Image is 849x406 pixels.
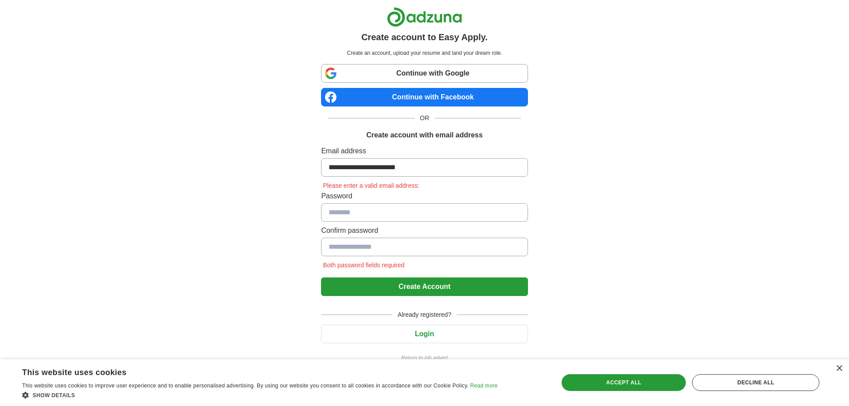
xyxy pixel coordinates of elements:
div: Show details [22,391,497,399]
button: Login [321,325,528,343]
span: Show details [33,392,75,398]
h1: Create account with email address [366,130,482,140]
label: Confirm password [321,225,528,236]
label: Email address [321,146,528,156]
div: Accept all [562,374,686,391]
span: Both password fields required [321,262,406,269]
span: Already registered? [392,310,456,319]
a: Read more, opens a new window [470,383,497,389]
a: Return to job advert [321,354,528,362]
img: Adzuna logo [387,7,462,27]
span: Please enter a valid email address: [321,182,421,189]
a: Continue with Facebook [321,88,528,106]
a: Login [321,330,528,338]
span: OR [415,114,435,123]
div: Close [836,365,842,372]
label: Password [321,191,528,201]
div: Decline all [692,374,819,391]
a: Continue with Google [321,64,528,83]
h1: Create account to Easy Apply. [361,30,488,44]
button: Create Account [321,277,528,296]
div: This website uses cookies [22,364,475,378]
p: Create an account, upload your resume and land your dream role. [323,49,526,57]
span: This website uses cookies to improve user experience and to enable personalised advertising. By u... [22,383,469,389]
